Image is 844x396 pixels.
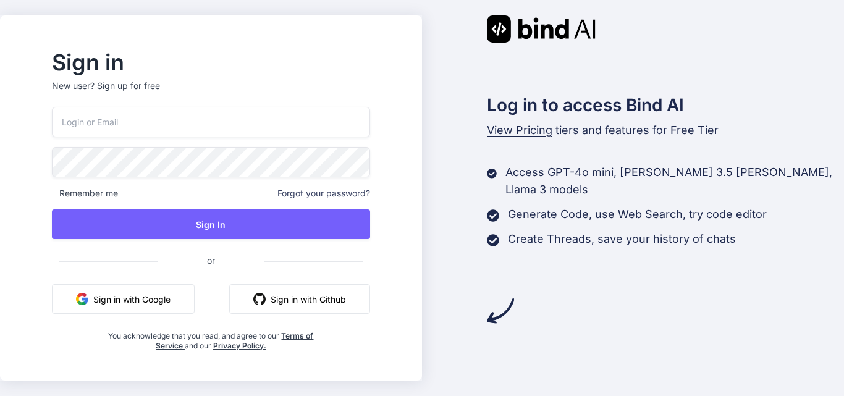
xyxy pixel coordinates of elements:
[229,284,370,314] button: Sign in with Github
[52,187,118,200] span: Remember me
[52,80,370,107] p: New user?
[277,187,370,200] span: Forgot your password?
[487,15,596,43] img: Bind AI logo
[105,324,318,351] div: You acknowledge that you read, and agree to our and our
[487,297,514,324] img: arrow
[158,245,264,276] span: or
[52,53,370,72] h2: Sign in
[213,341,266,350] a: Privacy Policy.
[487,124,552,137] span: View Pricing
[156,331,314,350] a: Terms of Service
[76,293,88,305] img: google
[508,230,736,248] p: Create Threads, save your history of chats
[52,209,370,239] button: Sign In
[508,206,767,223] p: Generate Code, use Web Search, try code editor
[487,122,844,139] p: tiers and features for Free Tier
[52,107,370,137] input: Login or Email
[52,284,195,314] button: Sign in with Google
[505,164,844,198] p: Access GPT-4o mini, [PERSON_NAME] 3.5 [PERSON_NAME], Llama 3 models
[97,80,160,92] div: Sign up for free
[487,92,844,118] h2: Log in to access Bind AI
[253,293,266,305] img: github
